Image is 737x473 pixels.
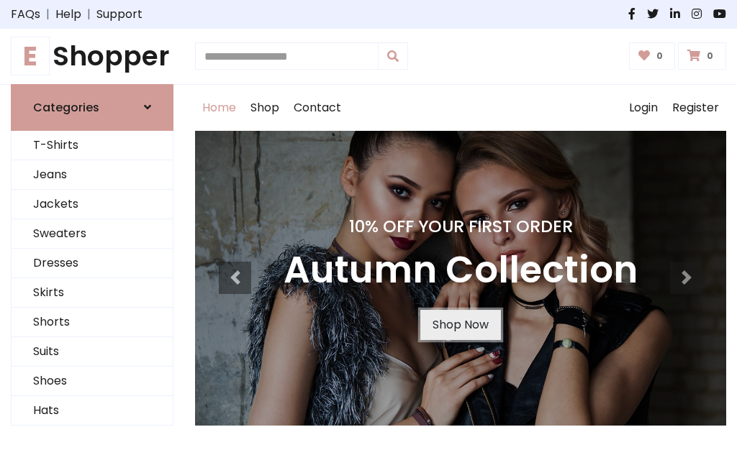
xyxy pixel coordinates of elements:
[284,248,638,293] h3: Autumn Collection
[11,40,173,73] a: EShopper
[40,6,55,23] span: |
[33,101,99,114] h6: Categories
[284,216,638,236] h4: 10% Off Your First Order
[665,85,726,131] a: Register
[11,40,173,73] h1: Shopper
[11,84,173,131] a: Categories
[629,42,676,70] a: 0
[243,85,286,131] a: Shop
[12,337,173,367] a: Suits
[11,6,40,23] a: FAQs
[12,367,173,396] a: Shoes
[11,37,50,75] span: E
[96,6,143,23] a: Support
[195,85,243,131] a: Home
[12,249,173,278] a: Dresses
[12,278,173,308] a: Skirts
[286,85,348,131] a: Contact
[653,50,666,63] span: 0
[420,310,501,340] a: Shop Now
[12,190,173,219] a: Jackets
[12,396,173,426] a: Hats
[622,85,665,131] a: Login
[703,50,717,63] span: 0
[12,219,173,249] a: Sweaters
[55,6,81,23] a: Help
[12,160,173,190] a: Jeans
[678,42,726,70] a: 0
[12,308,173,337] a: Shorts
[12,131,173,160] a: T-Shirts
[81,6,96,23] span: |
